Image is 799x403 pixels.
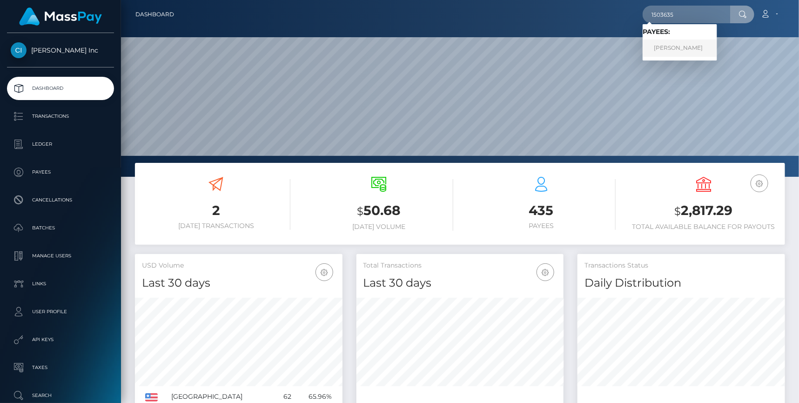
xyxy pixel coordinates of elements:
a: User Profile [7,300,114,323]
a: [PERSON_NAME] [643,40,717,57]
h5: Transactions Status [584,261,778,270]
a: API Keys [7,328,114,351]
a: Dashboard [7,77,114,100]
p: Manage Users [11,249,110,263]
span: [PERSON_NAME] Inc [7,46,114,54]
p: Batches [11,221,110,235]
h3: 2,817.29 [630,201,778,221]
a: Payees [7,161,114,184]
h4: Daily Distribution [584,275,778,291]
h6: Payees: [643,28,717,36]
p: API Keys [11,333,110,347]
a: Transactions [7,105,114,128]
h5: Total Transactions [363,261,557,270]
img: US.png [145,393,158,402]
small: $ [675,205,681,218]
h5: USD Volume [142,261,336,270]
p: Links [11,277,110,291]
input: Search... [643,6,730,23]
a: Links [7,272,114,296]
h3: 435 [467,201,616,220]
a: Batches [7,216,114,240]
a: Cancellations [7,188,114,212]
p: Taxes [11,361,110,375]
p: Search [11,389,110,403]
h4: Last 30 days [363,275,557,291]
h6: Total Available Balance for Payouts [630,223,778,231]
small: $ [357,205,363,218]
p: Dashboard [11,81,110,95]
h6: [DATE] Transactions [142,222,290,230]
p: Transactions [11,109,110,123]
a: Manage Users [7,244,114,268]
h3: 2 [142,201,290,220]
img: MassPay Logo [19,7,102,26]
a: Ledger [7,133,114,156]
h6: Payees [467,222,616,230]
p: User Profile [11,305,110,319]
h6: [DATE] Volume [304,223,453,231]
a: Taxes [7,356,114,379]
img: Cindy Gallop Inc [11,42,27,58]
p: Payees [11,165,110,179]
h4: Last 30 days [142,275,336,291]
p: Ledger [11,137,110,151]
a: Dashboard [135,5,174,24]
p: Cancellations [11,193,110,207]
h3: 50.68 [304,201,453,221]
